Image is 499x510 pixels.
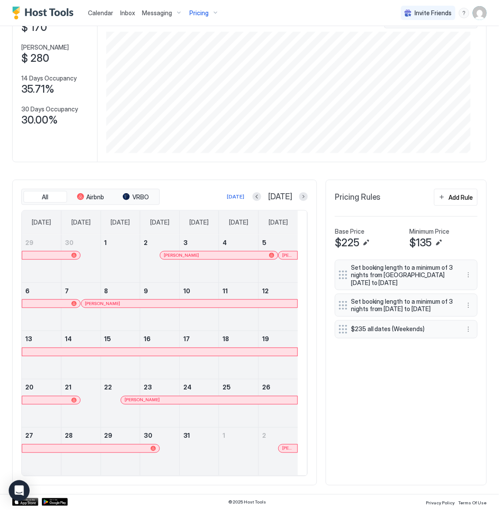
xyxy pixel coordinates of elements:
span: [PERSON_NAME] [164,252,199,258]
a: July 1, 2025 [101,235,140,251]
span: 5124/2 part 2 · Room for two with shared bath [354,193,443,200]
span: 15 [105,336,111,343]
td: July 27, 2025 [22,427,61,476]
span: 14 [65,336,72,343]
span: 2 [144,239,148,246]
span: [DATE] [111,218,130,226]
td: July 14, 2025 [61,331,101,379]
button: Previous month [253,192,261,201]
a: July 14, 2025 [61,331,101,347]
td: July 15, 2025 [101,331,140,379]
a: July 8, 2025 [101,283,140,299]
a: Friday [220,211,257,234]
td: June 29, 2025 [22,235,61,283]
td: July 5, 2025 [258,235,298,283]
td: July 29, 2025 [101,427,140,476]
td: July 10, 2025 [179,282,219,331]
a: July 20, 2025 [22,379,61,396]
a: August 1, 2025 [219,428,258,444]
span: [DATE] [150,218,169,226]
a: July 19, 2025 [259,331,298,347]
span: 1 [223,432,225,440]
a: Tuesday [102,211,138,234]
div: Airbnb [330,51,347,68]
td: July 7, 2025 [61,282,101,331]
span: Airbnb [87,193,105,201]
a: August 2, 2025 [259,428,298,444]
td: July 16, 2025 [140,331,180,379]
a: July 17, 2025 [180,331,219,347]
td: July 26, 2025 [258,379,298,427]
span: Pricing [189,9,209,17]
span: 5124/2 part 2 · Room for two with shared bath [354,240,443,246]
td: July 13, 2025 [22,331,61,379]
span: 5124/2 part 2 · Room for two with shared bath [354,287,443,293]
span: New Reservation [DATE] - [DATE] [354,44,443,51]
a: Thursday [181,211,218,234]
a: Inbox [120,8,135,17]
span: [PERSON_NAME] [282,252,294,258]
span: 20 [25,384,34,391]
a: Sunday [23,211,60,234]
a: July 9, 2025 [140,283,179,299]
a: Host Tools Logo [12,7,78,20]
span: 14 Days Occupancy [21,74,77,82]
div: Google Play Store [42,498,68,506]
span: $235 all dates (Weekends) [351,325,455,333]
a: July 2, 2025 [140,235,179,251]
td: July 23, 2025 [140,379,180,427]
span: $ 280 [21,52,49,65]
td: July 12, 2025 [258,282,298,331]
span: New Reservation [DATE] - [DATE] [354,90,443,98]
span: 35.71% [21,83,54,96]
span: 30.00% [21,114,58,127]
a: July 10, 2025 [180,283,219,299]
a: Calendar [88,8,113,17]
span: Terms Of Use [459,500,487,506]
span: Close [462,103,478,111]
a: Monday [63,211,99,234]
span: [PERSON_NAME] just booked 5124/2 part 2 · Room for two with shared bath [354,248,443,263]
span: 31 [183,432,190,440]
button: All [24,191,67,203]
div: Airbnb [330,238,347,255]
span: 4 [223,239,227,246]
span: 5124/2 part 2 · Room for two with shared bath [354,146,443,153]
a: App Store [12,498,38,506]
span: 28 [65,432,73,440]
td: July 25, 2025 [219,379,259,427]
a: July 13, 2025 [22,331,61,347]
span: [DATE] [269,218,288,226]
a: July 26, 2025 [259,379,298,396]
a: July 23, 2025 [140,379,179,396]
a: July 3, 2025 [180,235,219,251]
span: [PERSON_NAME] [282,446,294,451]
span: [DATE] [268,192,292,202]
td: July 20, 2025 [22,379,61,427]
span: 10 [183,287,190,295]
span: 23 [144,384,152,391]
span: Close [462,56,478,64]
span: Messaging [142,9,172,17]
span: Calendar [88,9,113,17]
span: [DATE] [32,218,51,226]
span: 9 [144,287,148,295]
span: [PERSON_NAME] just booked 5124/2 part 2 · Room for two with shared bath [354,14,443,30]
td: July 8, 2025 [101,282,140,331]
td: July 21, 2025 [61,379,101,427]
span: New Reservation [DATE] - [DATE] [354,231,443,238]
div: Airbnb [330,98,347,115]
span: [PERSON_NAME] [21,44,69,51]
a: July 7, 2025 [61,283,101,299]
span: Close [462,150,478,158]
a: July 21, 2025 [61,379,101,396]
span: Close [462,9,478,17]
div: [DATE] [227,193,244,201]
span: 5 [262,239,266,246]
span: [PERSON_NAME] [85,301,120,306]
td: July 1, 2025 [101,235,140,283]
span: All [42,193,49,201]
span: Close [462,290,478,298]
